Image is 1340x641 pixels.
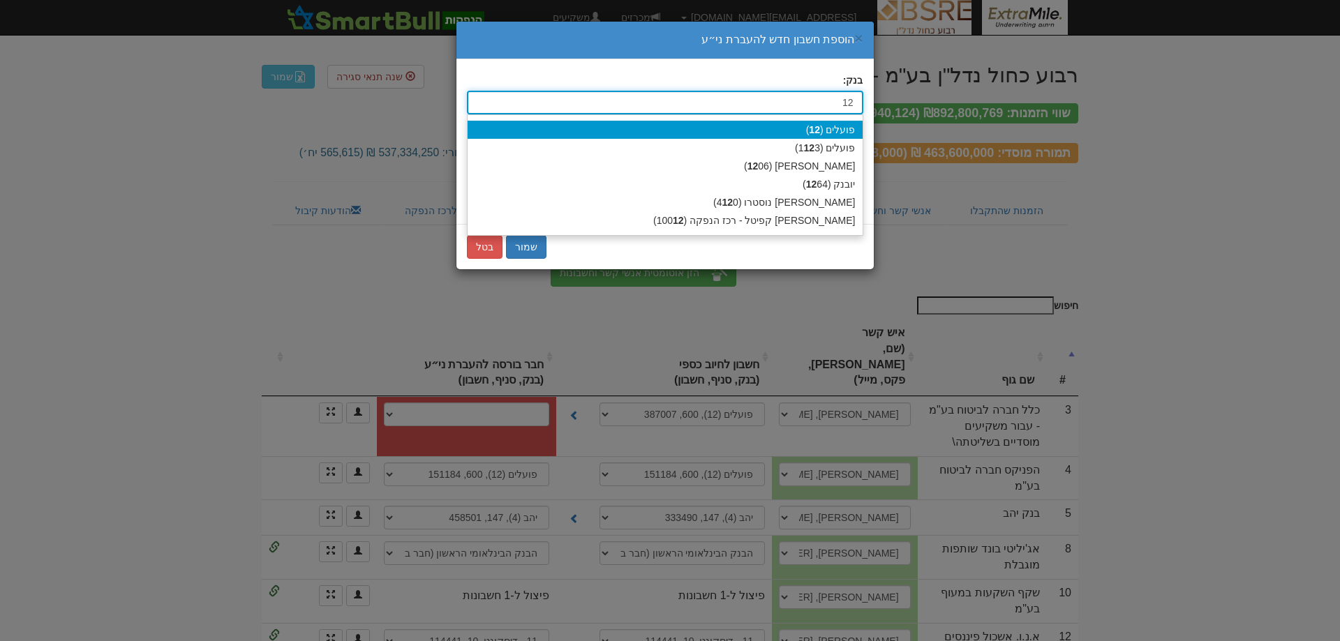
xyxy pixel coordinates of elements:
strong: 12 [804,142,815,153]
button: שמור [506,235,546,259]
strong: 12 [806,179,817,190]
strong: 12 [809,124,820,135]
div: פועלים (1 3) [468,139,863,157]
input: שם בנק [467,91,863,114]
button: בטל [467,235,502,259]
strong: 12 [747,160,759,172]
label: בנק: [843,73,863,87]
div: [PERSON_NAME] ( 06) [468,157,863,175]
div: הוספת חשבון חדש להעברת ני״ע [701,32,854,48]
button: × [854,31,863,45]
div: פועלים ( ) [468,121,863,139]
div: יובנק ( 64) [468,175,863,193]
div: [PERSON_NAME] קפיטל - רכז הנפקה (100 ) [468,211,863,229]
strong: 12 [673,215,684,226]
strong: 12 [722,197,734,208]
div: [PERSON_NAME] נוסטרו (4 0) [468,193,863,211]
